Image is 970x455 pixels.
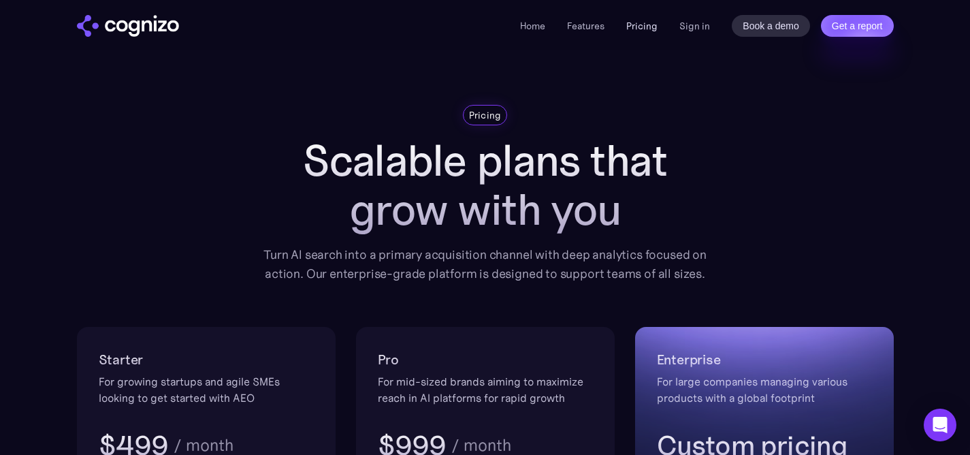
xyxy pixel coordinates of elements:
[378,349,593,371] h2: Pro
[77,15,179,37] img: cognizo logo
[821,15,894,37] a: Get a report
[254,245,717,283] div: Turn AI search into a primary acquisition channel with deep analytics focused on action. Our ente...
[924,409,956,441] div: Open Intercom Messenger
[254,136,717,234] h1: Scalable plans that grow with you
[99,349,314,371] h2: Starter
[77,15,179,37] a: home
[520,20,545,32] a: Home
[469,108,502,122] div: Pricing
[451,437,511,454] div: / month
[657,373,872,406] div: For large companies managing various products with a global footprint
[679,18,710,34] a: Sign in
[174,437,233,454] div: / month
[626,20,658,32] a: Pricing
[732,15,810,37] a: Book a demo
[99,373,314,406] div: For growing startups and agile SMEs looking to get started with AEO
[567,20,604,32] a: Features
[378,373,593,406] div: For mid-sized brands aiming to maximize reach in AI platforms for rapid growth
[657,349,872,371] h2: Enterprise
